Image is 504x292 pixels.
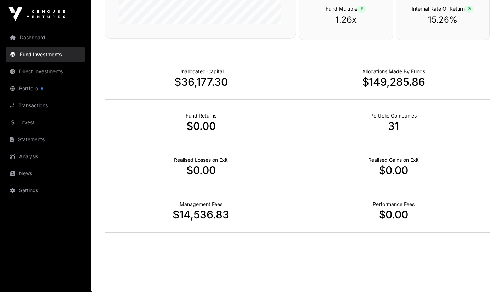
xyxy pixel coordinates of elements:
[6,30,85,45] a: Dashboard
[105,208,297,221] p: $14,536.83
[412,6,474,12] span: Internal Rate Of Return
[105,164,297,177] p: $0.00
[6,98,85,113] a: Transactions
[326,6,366,12] span: Fund Multiple
[370,112,417,119] p: Number of Companies Deployed Into
[297,164,490,177] p: $0.00
[410,14,475,25] p: 15.26%
[368,156,419,164] p: Net Realised on Positive Exits
[6,166,85,181] a: News
[313,14,378,25] p: 1.26x
[186,112,216,119] p: Realised Returns from Funds
[6,64,85,79] a: Direct Investments
[6,115,85,130] a: Invest
[6,149,85,164] a: Analysis
[297,75,490,88] p: $149,285.86
[8,7,65,21] img: Icehouse Ventures Logo
[174,156,228,164] p: Net Realised on Negative Exits
[178,68,224,75] p: Cash not yet allocated
[105,75,297,88] p: $36,177.30
[6,81,85,96] a: Portfolio
[6,183,85,198] a: Settings
[105,120,297,132] p: $0.00
[6,47,85,62] a: Fund Investments
[6,132,85,147] a: Statements
[180,201,222,208] p: Fund Management Fees incurred to date
[373,201,415,208] p: Fund Performance Fees (Carry) incurred to date
[362,68,425,75] p: Capital Deployed Into Companies
[297,120,490,132] p: 31
[297,208,490,221] p: $0.00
